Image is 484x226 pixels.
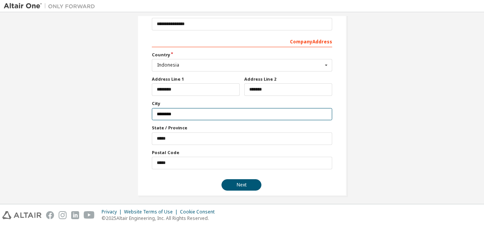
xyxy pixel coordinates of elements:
[152,150,332,156] label: Postal Code
[4,2,99,10] img: Altair One
[59,211,67,219] img: instagram.svg
[157,63,323,67] div: Indonesia
[2,211,41,219] img: altair_logo.svg
[244,76,332,82] label: Address Line 2
[152,76,240,82] label: Address Line 1
[221,179,261,191] button: Next
[152,52,332,58] label: Country
[124,209,180,215] div: Website Terms of Use
[152,100,332,107] label: City
[102,215,219,221] p: © 2025 Altair Engineering, Inc. All Rights Reserved.
[180,209,219,215] div: Cookie Consent
[152,125,332,131] label: State / Province
[152,35,332,47] div: Company Address
[102,209,124,215] div: Privacy
[71,211,79,219] img: linkedin.svg
[84,211,95,219] img: youtube.svg
[46,211,54,219] img: facebook.svg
